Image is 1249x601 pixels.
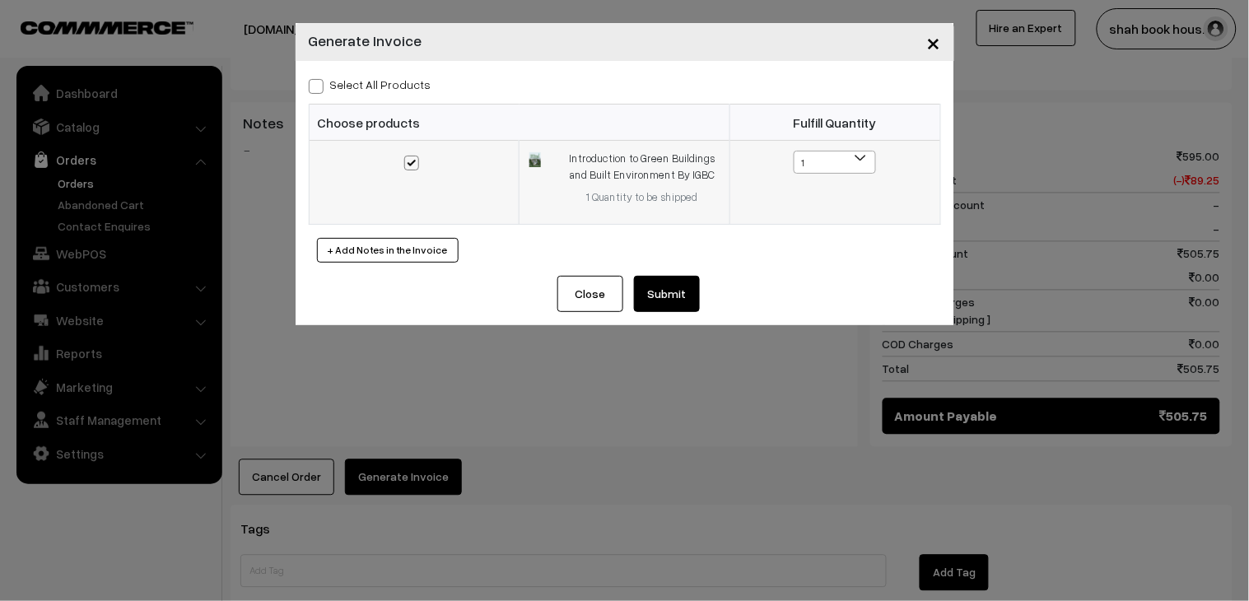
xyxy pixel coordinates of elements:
button: Submit [634,276,700,312]
div: 1 Quantity to be shipped [566,189,720,206]
div: Introduction to Green Buildings and Built Environment By IGBC [566,151,720,183]
button: Close [557,276,623,312]
span: 1 [795,151,875,175]
button: + Add Notes in the Invoice [317,238,459,263]
img: 12441702561542-img635bc40ede4a8.jpg [529,152,540,167]
h4: Generate Invoice [309,30,422,52]
th: Fulfill Quantity [729,105,940,141]
span: 1 [794,151,876,174]
span: × [927,26,941,57]
th: Choose products [309,105,729,141]
label: Select all Products [309,76,431,93]
button: Close [914,16,954,68]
